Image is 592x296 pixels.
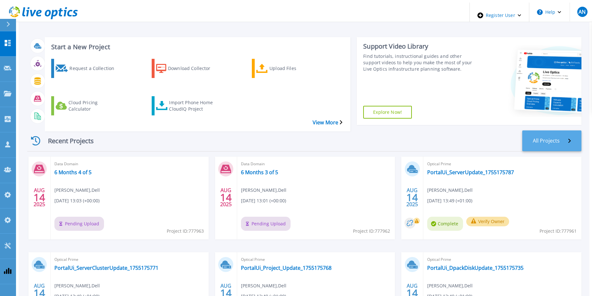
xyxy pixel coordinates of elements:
a: PortalUi_ServerUpdate_1755175787 [427,169,514,175]
a: PortalUi_ServerClusterUpdate_1755175771 [54,265,158,271]
h3: Start a New Project [51,43,342,51]
span: Optical Prime [427,256,578,263]
button: Help [529,3,569,22]
a: Upload Files [252,59,329,78]
a: 6 Months 4 of 5 [54,169,92,175]
span: AN [579,9,586,14]
span: 14 [406,290,418,296]
a: View More [313,120,342,126]
span: 14 [220,195,232,200]
span: [PERSON_NAME] , Dell [241,282,286,289]
span: 14 [220,290,232,296]
span: [DATE] 13:03 (+00:00) [54,197,100,204]
span: 14 [406,195,418,200]
a: All Projects [522,130,581,151]
div: AUG 2025 [406,186,418,209]
a: Download Collector [152,59,229,78]
button: Verify Owner [466,217,509,226]
span: [PERSON_NAME] , Dell [427,282,473,289]
div: AUG 2025 [220,186,232,209]
div: Import Phone Home CloudIQ Project [169,98,220,114]
div: Cloud Pricing Calculator [68,98,120,114]
span: [PERSON_NAME] , Dell [427,187,473,194]
span: Optical Prime [241,256,391,263]
div: Register User [470,3,529,28]
div: Download Collector [168,60,219,76]
span: [PERSON_NAME] , Dell [241,187,286,194]
span: [DATE] 13:49 (+01:00) [427,197,472,204]
a: Request a Collection [51,59,129,78]
div: Recent Projects [27,133,104,149]
a: Cloud Pricing Calculator [51,96,129,115]
span: Data Domain [54,160,205,167]
span: 14 [34,195,45,200]
a: 6 Months 3 of 5 [241,169,278,175]
span: Project ID: 777961 [540,228,577,235]
a: PortalUi_DpackDiskUpdate_1755175735 [427,265,524,271]
div: Request a Collection [69,60,121,76]
span: Optical Prime [54,256,205,263]
div: Upload Files [269,60,321,76]
span: [PERSON_NAME] , Dell [54,187,100,194]
a: Explore Now! [363,106,412,119]
span: Project ID: 777962 [353,228,390,235]
span: Pending Upload [241,217,291,231]
span: Project ID: 777963 [167,228,204,235]
span: Complete [427,217,463,231]
div: Support Video Library [363,42,477,51]
div: Find tutorials, instructional guides and other support videos to help you make the most of your L... [363,53,477,72]
span: Optical Prime [427,160,578,167]
div: AUG 2025 [33,186,45,209]
span: [PERSON_NAME] , Dell [54,282,100,289]
span: [DATE] 13:01 (+00:00) [241,197,286,204]
span: 14 [34,290,45,296]
a: PortalUi_Project_Update_1755175768 [241,265,332,271]
span: Data Domain [241,160,391,167]
span: Pending Upload [54,217,104,231]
